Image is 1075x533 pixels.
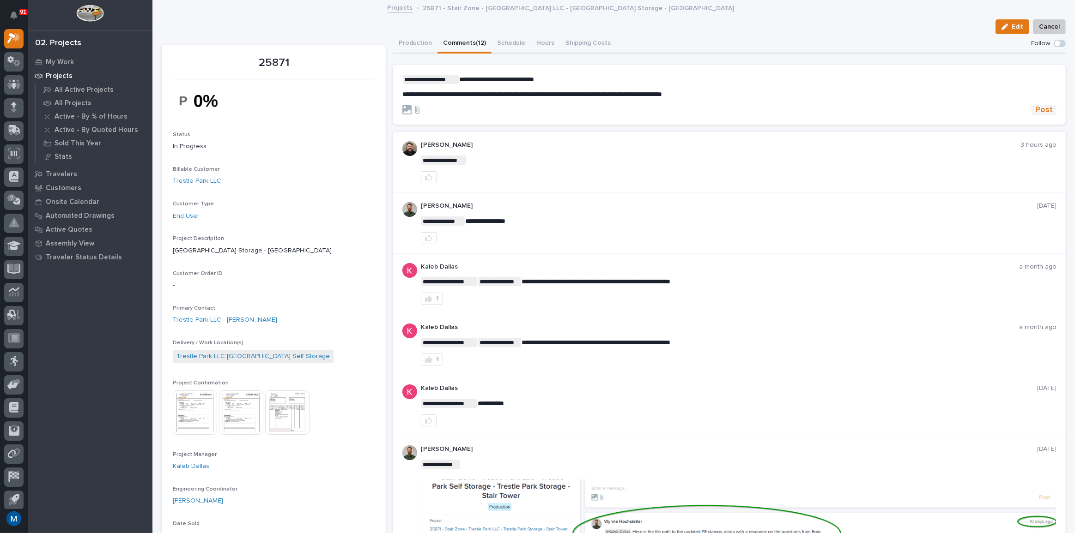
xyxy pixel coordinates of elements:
[173,246,375,256] p: [GEOGRAPHIC_DATA] Storage - [GEOGRAPHIC_DATA]
[28,69,152,83] a: Projects
[28,222,152,236] a: Active Quotes
[421,202,1037,210] p: [PERSON_NAME]
[173,496,223,506] a: [PERSON_NAME]
[531,34,560,54] button: Hours
[173,167,220,172] span: Billable Customer
[28,167,152,181] a: Travelers
[46,240,94,248] p: Assembly View
[20,9,26,15] p: 91
[436,295,439,302] div: 1
[36,137,152,150] a: Sold This Year
[173,271,223,276] span: Customer Order ID
[1012,23,1023,31] span: Edit
[55,153,72,161] p: Stats
[421,414,437,426] button: like this post
[421,263,1019,271] p: Kaleb Dallas
[173,305,215,311] span: Primary Contact
[1035,105,1053,115] span: Post
[173,461,209,471] a: Kaleb Dallas
[1037,445,1057,453] p: [DATE]
[28,181,152,195] a: Customers
[173,380,229,386] span: Project Confirmation
[173,132,190,138] span: Status
[388,2,413,12] a: Projects
[176,352,330,361] a: Trestle Park LLC [GEOGRAPHIC_DATA] Self Storage
[55,139,101,148] p: Sold This Year
[55,99,91,108] p: All Projects
[1032,105,1057,115] button: Post
[1037,384,1057,392] p: [DATE]
[492,34,531,54] button: Schedule
[55,86,114,94] p: All Active Projects
[402,263,417,278] img: ACg8ocJFQJZtOpq0mXhEl6L5cbQXDkmdPAf0fdoBPnlMfqfX=s96-c
[36,110,152,123] a: Active - By % of Hours
[28,250,152,264] a: Traveler Status Details
[421,293,443,305] button: 1
[173,85,242,117] img: yZ1NaFgQSMWo5ewXc08388VZPq-KGHqnPzoFuhE-Ytc
[46,170,77,179] p: Travelers
[28,209,152,222] a: Automated Drawings
[173,236,224,241] span: Project Description
[46,198,99,206] p: Onsite Calendar
[393,34,437,54] button: Production
[46,253,122,262] p: Traveler Status Details
[1019,323,1057,331] p: a month ago
[173,211,200,221] a: End User
[28,55,152,69] a: My Work
[423,2,735,12] p: 25871 - Stair Zone - [GEOGRAPHIC_DATA] LLC - [GEOGRAPHIC_DATA] Storage - [GEOGRAPHIC_DATA]
[421,445,1037,453] p: [PERSON_NAME]
[402,445,417,460] img: AATXAJw4slNr5ea0WduZQVIpKGhdapBAGQ9xVsOeEvl5=s96-c
[36,150,152,163] a: Stats
[46,212,115,220] p: Automated Drawings
[28,195,152,209] a: Onsite Calendar
[46,72,73,80] p: Projects
[1020,141,1057,149] p: 3 hours ago
[173,340,243,346] span: Delivery / Work Location(s)
[12,11,24,26] div: Notifications91
[35,38,81,48] div: 02. Projects
[421,171,437,183] button: like this post
[36,123,152,136] a: Active - By Quoted Hours
[76,5,103,22] img: Workspace Logo
[4,6,24,25] button: Notifications
[46,184,81,192] p: Customers
[402,202,417,217] img: AATXAJw4slNr5ea0WduZQVIpKGhdapBAGQ9xVsOeEvl5=s96-c
[1039,21,1060,32] span: Cancel
[46,226,92,234] p: Active Quotes
[173,281,375,290] p: -
[996,19,1029,34] button: Edit
[1037,202,1057,210] p: [DATE]
[1033,19,1066,34] button: Cancel
[173,176,221,186] a: Trestle Park LLC
[421,232,437,244] button: like this post
[421,353,443,365] button: 1
[173,521,200,527] span: Date Sold
[173,486,237,492] span: Engineering Coordinator
[402,323,417,338] img: ACg8ocJFQJZtOpq0mXhEl6L5cbQXDkmdPAf0fdoBPnlMfqfX=s96-c
[402,384,417,399] img: ACg8ocJFQJZtOpq0mXhEl6L5cbQXDkmdPAf0fdoBPnlMfqfX=s96-c
[36,83,152,96] a: All Active Projects
[1019,263,1057,271] p: a month ago
[560,34,616,54] button: Shipping Costs
[55,113,128,121] p: Active - By % of Hours
[36,96,152,109] a: All Projects
[4,509,24,528] button: users-avatar
[46,58,74,66] p: My Work
[437,34,492,54] button: Comments (12)
[421,141,1020,149] p: [PERSON_NAME]
[28,236,152,250] a: Assembly View
[173,452,217,457] span: Project Manager
[173,315,277,325] a: Trestle Park LLC - [PERSON_NAME]
[55,126,138,134] p: Active - By Quoted Hours
[173,201,214,207] span: Customer Type
[402,141,417,156] img: ACg8ocLB2sBq07NhafZLDpfZztpbDqa4HYtD3rBf5LhdHf4k=s96-c
[173,142,375,151] p: In Progress
[421,323,1019,331] p: Kaleb Dallas
[421,384,1037,392] p: Kaleb Dallas
[173,56,375,70] p: 25871
[1031,40,1050,48] p: Follow
[436,356,439,363] div: 1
